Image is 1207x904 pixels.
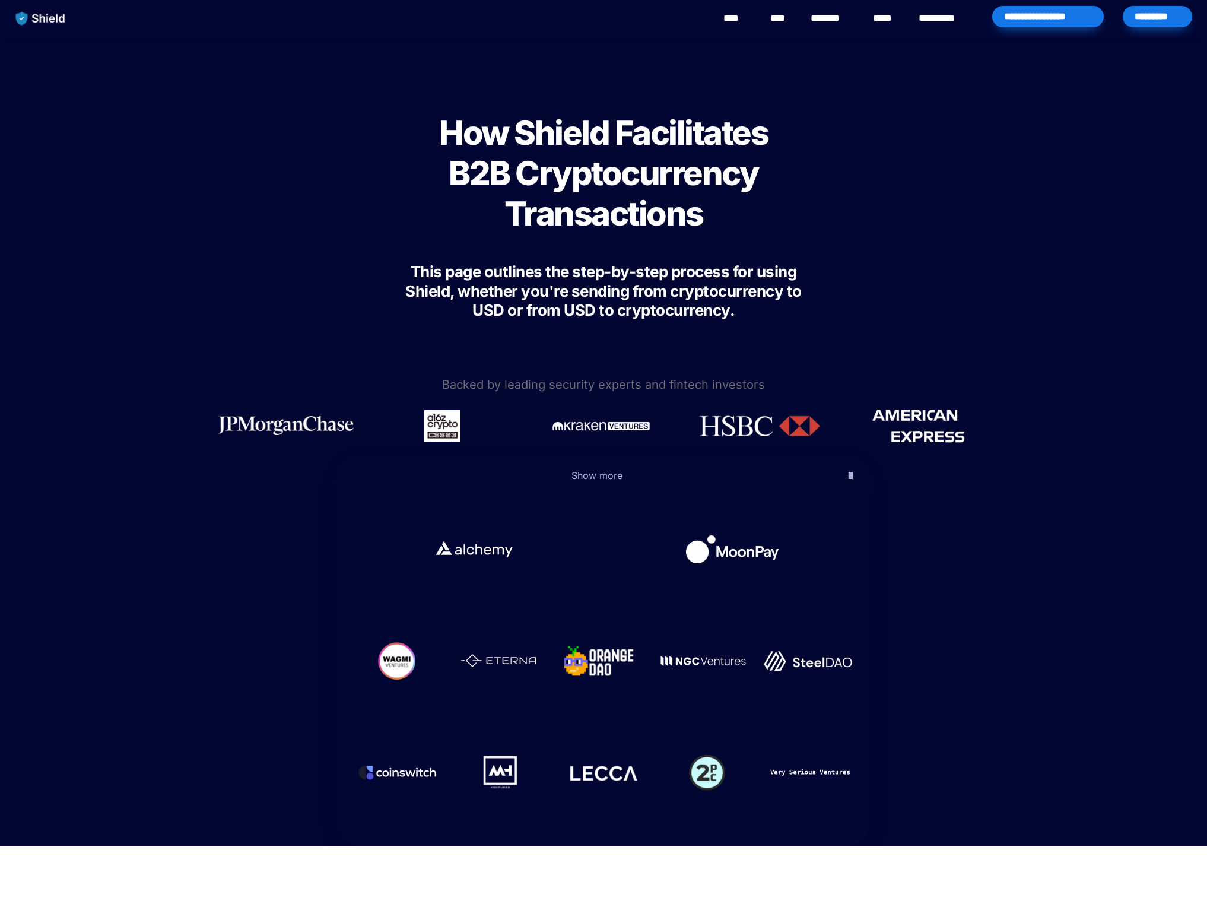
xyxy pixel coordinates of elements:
[405,262,805,319] span: This page outlines the step-by-step process for using Shield, whether you're sending from cryptoc...
[10,6,71,31] img: website logo
[336,457,871,494] button: Show more
[336,494,871,846] div: Show more
[442,378,765,392] span: Backed by leading security experts and fintech investors
[571,470,622,481] span: Show more
[439,113,774,234] span: How Shield Facilitates B2B Cryptocurrency Transactions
